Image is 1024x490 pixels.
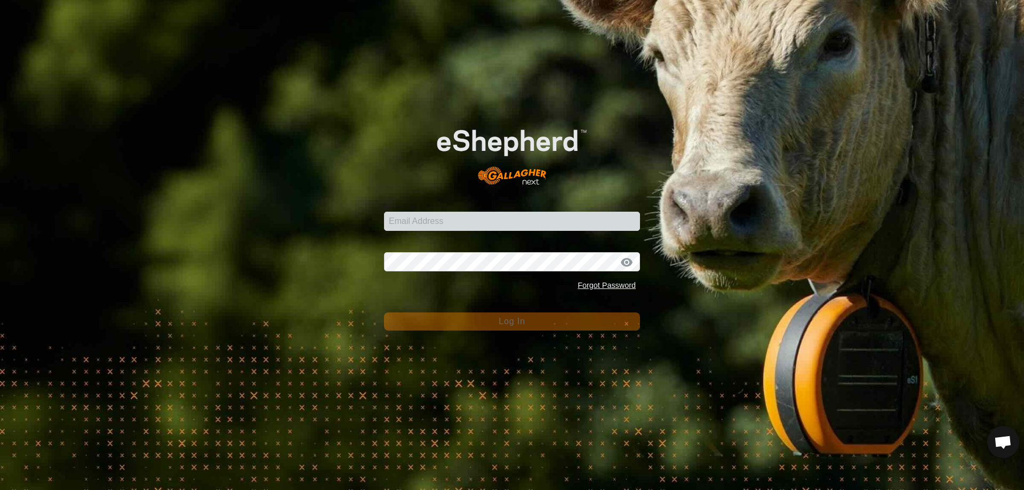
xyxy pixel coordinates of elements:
input: Email Address [384,212,640,231]
span: Log In [499,317,525,326]
img: E-shepherd Logo [410,108,614,196]
div: Open chat [987,426,1019,458]
a: Forgot Password [578,281,636,290]
button: Log In [384,312,640,331]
